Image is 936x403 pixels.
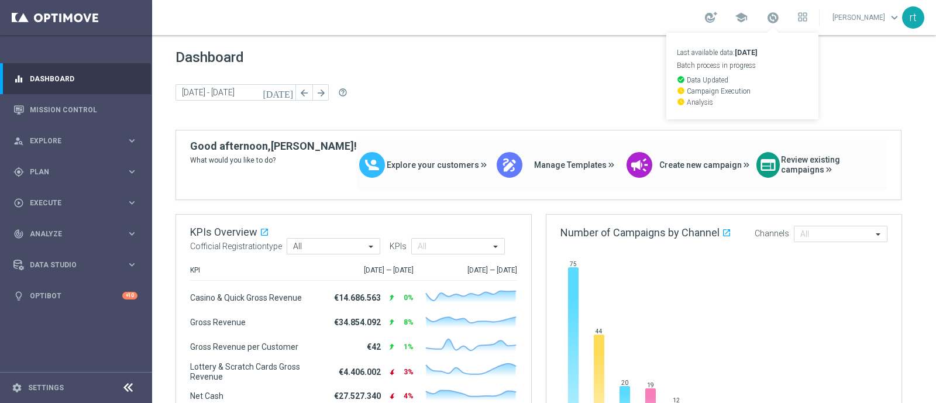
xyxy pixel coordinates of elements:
[13,136,24,146] i: person_search
[30,280,122,311] a: Optibot
[28,384,64,391] a: Settings
[677,98,685,106] i: watch_later
[765,9,780,27] a: Last available data:[DATE] Batch process in progress check_circle Data Updated watch_later Campai...
[126,259,137,270] i: keyboard_arrow_right
[13,94,137,125] div: Mission Control
[677,87,685,95] i: watch_later
[902,6,924,29] div: rt
[13,105,138,115] button: Mission Control
[30,168,126,175] span: Plan
[13,229,126,239] div: Analyze
[13,198,138,208] button: play_circle_outline Execute keyboard_arrow_right
[126,197,137,208] i: keyboard_arrow_right
[677,49,808,56] p: Last available data:
[13,167,24,177] i: gps_fixed
[126,166,137,177] i: keyboard_arrow_right
[677,98,808,106] p: Analysis
[13,136,138,146] button: person_search Explore keyboard_arrow_right
[13,280,137,311] div: Optibot
[30,63,137,94] a: Dashboard
[13,167,138,177] button: gps_fixed Plan keyboard_arrow_right
[12,383,22,393] i: settings
[677,75,808,84] p: Data Updated
[30,137,126,144] span: Explore
[13,74,24,84] i: equalizer
[13,63,137,94] div: Dashboard
[122,292,137,299] div: +10
[13,229,138,239] button: track_changes Analyze keyboard_arrow_right
[677,62,808,69] p: Batch process in progress
[13,260,126,270] div: Data Studio
[30,199,126,206] span: Execute
[126,228,137,239] i: keyboard_arrow_right
[13,198,24,208] i: play_circle_outline
[677,87,808,95] p: Campaign Execution
[735,49,757,57] strong: [DATE]
[13,136,126,146] div: Explore
[30,230,126,237] span: Analyze
[30,261,126,268] span: Data Studio
[831,9,902,26] a: [PERSON_NAME]keyboard_arrow_down
[13,260,138,270] button: Data Studio keyboard_arrow_right
[13,74,138,84] button: equalizer Dashboard
[13,198,126,208] div: Execute
[13,229,24,239] i: track_changes
[13,167,126,177] div: Plan
[735,11,748,24] span: school
[13,291,138,301] button: lightbulb Optibot +10
[30,94,137,125] a: Mission Control
[126,135,137,146] i: keyboard_arrow_right
[677,75,685,84] i: check_circle
[13,291,24,301] i: lightbulb
[888,11,901,24] span: keyboard_arrow_down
